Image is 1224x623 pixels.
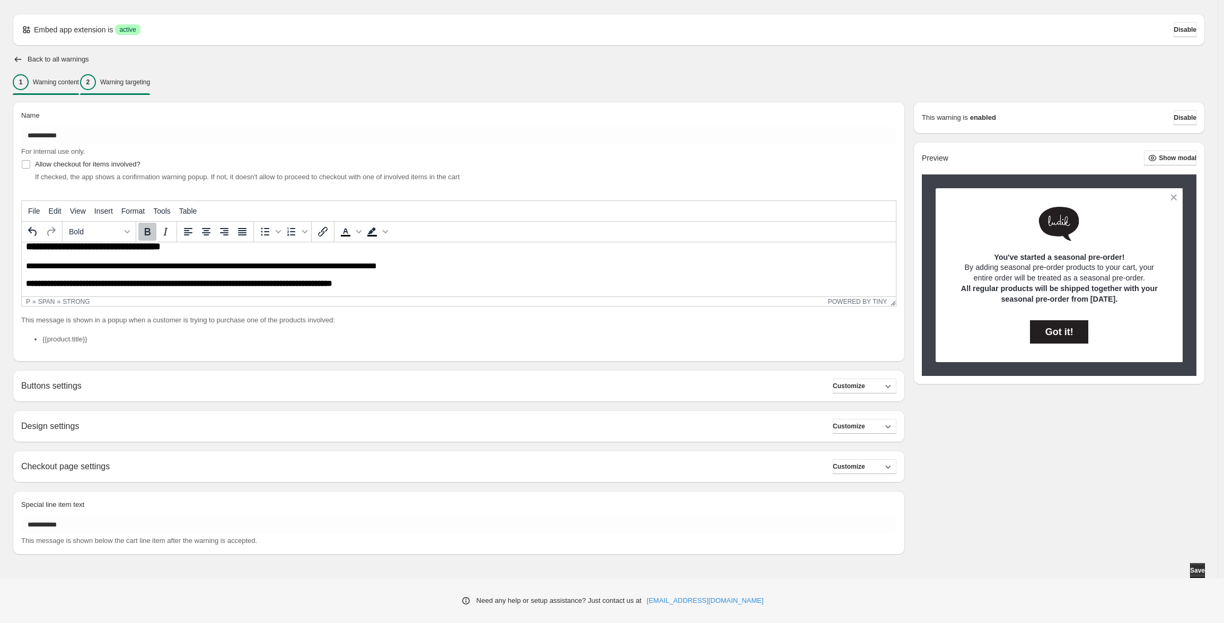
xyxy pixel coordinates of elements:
p: This message is shown in a popup when a customer is trying to purchase one of the products involved: [21,315,896,326]
span: Tools [153,207,171,215]
h2: Checkout page settings [21,461,110,471]
span: Customize [833,382,865,390]
span: Allow checkout for items involved? [35,160,140,168]
div: p [26,298,30,305]
button: Align center [197,223,215,241]
span: View [70,207,86,215]
button: Customize [833,379,896,393]
span: Bold [69,227,121,236]
div: 1 [13,74,29,90]
button: Align right [215,223,233,241]
span: Customize [833,422,865,431]
button: Align left [179,223,197,241]
strong: . [1115,295,1117,303]
button: Disable [1174,110,1196,125]
span: Name [21,111,40,119]
span: This message is shown below the cart line item after the warning is accepted. [21,537,257,545]
p: Embed app extension is [34,24,113,35]
button: Insert/edit link [314,223,332,241]
span: By adding seasonal pre-order products to your cart, your entire order will be treated as a season... [965,263,1155,282]
p: Warning content [33,78,79,86]
div: Background color [363,223,390,241]
button: Bold [138,223,156,241]
button: Disable [1174,22,1196,37]
button: Got it! [1030,320,1088,344]
span: Show modal [1159,154,1196,162]
button: Redo [42,223,60,241]
h2: Preview [922,154,948,163]
div: 2 [80,74,96,90]
span: Edit [49,207,61,215]
span: Disable [1174,113,1196,122]
a: Powered by Tiny [828,298,887,305]
button: Undo [24,223,42,241]
span: active [119,25,136,34]
span: Insert [94,207,113,215]
h2: Buttons settings [21,381,82,391]
span: File [28,207,40,215]
div: strong [63,298,90,305]
span: For internal use only. [21,147,85,155]
button: Italic [156,223,174,241]
span: Table [179,207,197,215]
button: Save [1190,563,1205,578]
div: Numbered list [283,223,309,241]
div: span [38,298,55,305]
a: [EMAIL_ADDRESS][DOMAIN_NAME] [647,595,763,606]
iframe: Rich Text Area [22,242,896,296]
strong: enabled [970,112,996,123]
p: Warning targeting [100,78,150,86]
h2: Back to all warnings [28,55,89,64]
strong: All regular products will be shipped together with your seasonal pre-order from [DATE] [961,284,1158,303]
h2: Design settings [21,421,79,431]
span: Customize [833,462,865,471]
button: Formats [65,223,134,241]
div: » [32,298,36,305]
button: Customize [833,459,896,474]
span: Format [121,207,145,215]
span: Disable [1174,25,1196,34]
strong: You've started a seasonal pre-order! [994,253,1124,261]
span: Save [1190,566,1205,575]
span: If checked, the app shows a confirmation warning popup. If not, it doesn't allow to proceed to ch... [35,173,460,181]
button: Justify [233,223,251,241]
span: Special line item text [21,501,84,508]
div: » [57,298,61,305]
button: Show modal [1144,151,1196,165]
div: Text color [337,223,363,241]
p: This warning is [922,112,968,123]
button: 1Warning content [13,71,79,93]
button: 2Warning targeting [80,71,150,93]
div: Bullet list [256,223,283,241]
div: Resize [887,297,896,306]
li: {{product.title}} [42,334,896,345]
button: Customize [833,419,896,434]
